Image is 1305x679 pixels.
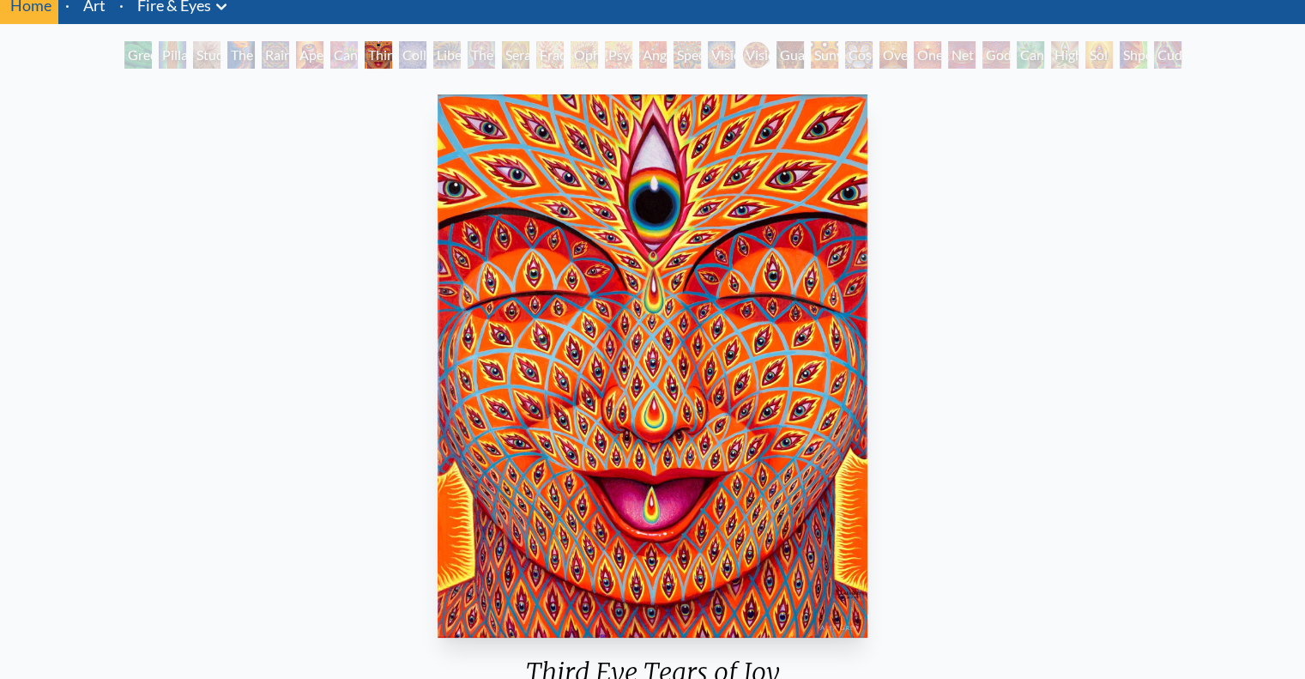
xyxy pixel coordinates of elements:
[1154,41,1181,69] div: Cuddle
[262,41,289,69] div: Rainbow Eye Ripple
[433,41,461,69] div: Liberation Through Seeing
[1017,41,1044,69] div: Cannafist
[124,41,152,69] div: Green Hand
[468,41,495,69] div: The Seer
[674,41,701,69] div: Spectral Lotus
[365,41,392,69] div: Third Eye Tears of Joy
[639,41,667,69] div: Angel Skin
[296,41,323,69] div: Aperture
[811,41,838,69] div: Sunyata
[502,41,529,69] div: Seraphic Transport Docking on the Third Eye
[982,41,1010,69] div: Godself
[571,41,598,69] div: Ophanic Eyelash
[438,94,868,638] img: Third-Eye-Tears-of-Joy-2014-Alex-Grey-watermarked.jpg
[227,41,255,69] div: The Torch
[1085,41,1113,69] div: Sol Invictus
[1051,41,1078,69] div: Higher Vision
[776,41,804,69] div: Guardian of Infinite Vision
[845,41,873,69] div: Cosmic Elf
[879,41,907,69] div: Oversoul
[193,41,221,69] div: Study for the Great Turn
[742,41,770,69] div: Vision [PERSON_NAME]
[399,41,426,69] div: Collective Vision
[914,41,941,69] div: One
[536,41,564,69] div: Fractal Eyes
[948,41,976,69] div: Net of Being
[159,41,186,69] div: Pillar of Awareness
[605,41,632,69] div: Psychomicrograph of a Fractal Paisley Cherub Feather Tip
[708,41,735,69] div: Vision Crystal
[1120,41,1147,69] div: Shpongled
[330,41,358,69] div: Cannabis Sutra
